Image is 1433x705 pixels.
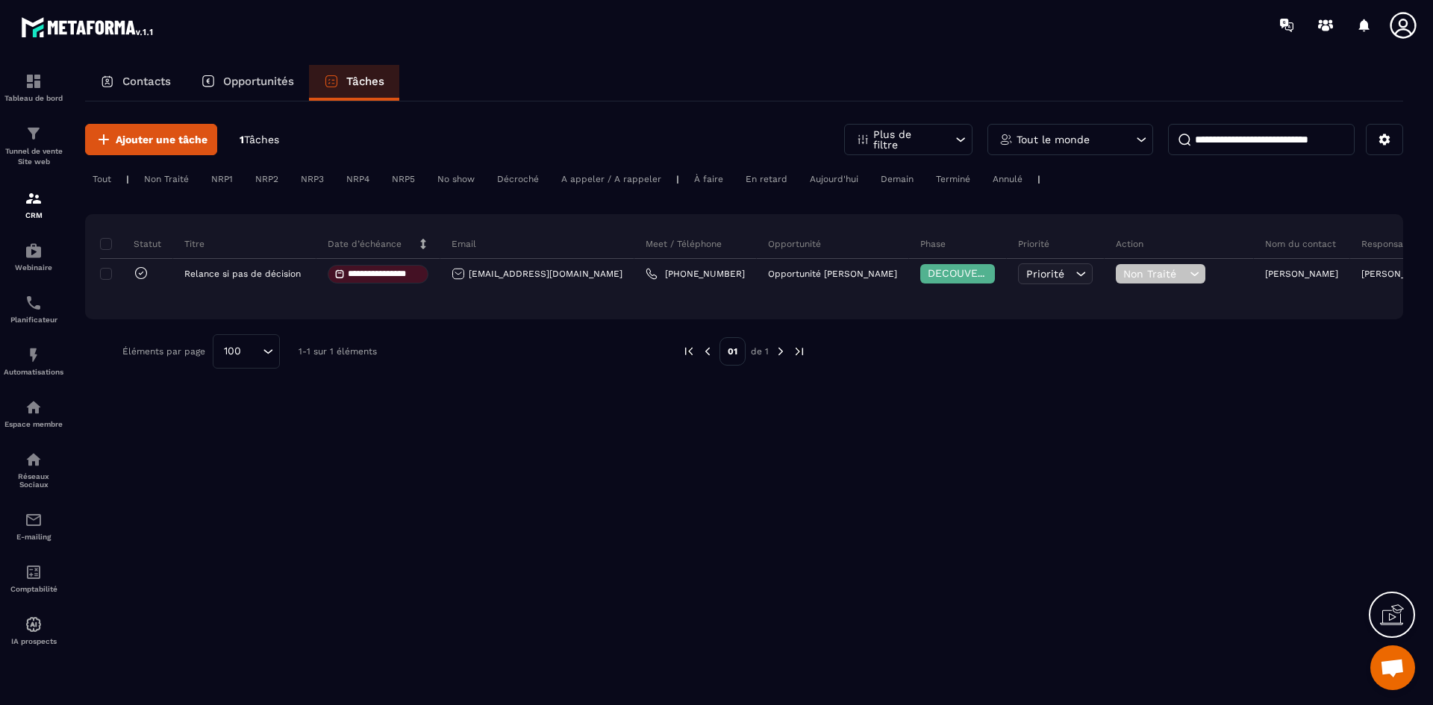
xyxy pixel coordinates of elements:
img: prev [682,345,696,358]
img: next [793,345,806,358]
img: formation [25,125,43,142]
p: Tâches [346,75,384,88]
p: de 1 [751,345,769,357]
p: [PERSON_NAME] [1265,269,1338,279]
img: next [774,345,787,358]
div: NRP2 [248,170,286,188]
p: | [126,174,129,184]
p: Éléments par page [122,346,205,357]
div: No show [430,170,482,188]
span: Tâches [244,134,279,145]
a: Contacts [85,65,186,101]
img: automations [25,346,43,364]
div: Aujourd'hui [802,170,866,188]
p: | [676,174,679,184]
a: Opportunités [186,65,309,101]
p: Contacts [122,75,171,88]
p: Date d’échéance [328,238,402,250]
p: Opportunité [768,238,821,250]
p: Opportunités [223,75,294,88]
p: Tout le monde [1017,134,1090,145]
a: social-networksocial-networkRéseaux Sociaux [4,439,63,500]
span: DECOUVERTE APPROFONDIE [928,267,1073,279]
p: 1 [240,133,279,147]
span: Priorité [1026,268,1064,280]
p: Tunnel de vente Site web [4,146,63,167]
span: 100 [219,343,246,360]
p: Planificateur [4,316,63,324]
p: Opportunité [PERSON_NAME] [768,269,897,279]
img: accountant [25,563,43,581]
a: schedulerschedulerPlanificateur [4,283,63,335]
p: Phase [920,238,946,250]
p: Automatisations [4,368,63,376]
p: Statut [104,238,161,250]
img: automations [25,242,43,260]
p: Meet / Téléphone [646,238,722,250]
a: automationsautomationsEspace membre [4,387,63,439]
div: Décroché [490,170,546,188]
a: emailemailE-mailing [4,500,63,552]
p: Réseaux Sociaux [4,472,63,489]
input: Search for option [246,343,259,360]
p: Action [1116,238,1143,250]
div: Ouvrir le chat [1370,645,1415,690]
img: email [25,511,43,529]
img: automations [25,615,43,633]
p: Tableau de bord [4,94,63,102]
div: NRP4 [339,170,377,188]
p: Responsable [1361,238,1417,250]
p: 1-1 sur 1 éléments [299,346,377,357]
img: formation [25,72,43,90]
p: Priorité [1018,238,1049,250]
a: automationsautomationsWebinaire [4,231,63,283]
p: Comptabilité [4,585,63,593]
p: Titre [184,238,205,250]
div: Demain [873,170,921,188]
span: Ajouter une tâche [116,132,207,147]
a: accountantaccountantComptabilité [4,552,63,604]
span: Non Traité [1123,268,1186,280]
div: Tout [85,170,119,188]
p: IA prospects [4,637,63,645]
img: logo [21,13,155,40]
div: Annulé [985,170,1030,188]
a: automationsautomationsAutomatisations [4,335,63,387]
div: NRP5 [384,170,422,188]
button: Ajouter une tâche [85,124,217,155]
div: À faire [687,170,731,188]
p: Nom du contact [1265,238,1336,250]
p: E-mailing [4,533,63,541]
div: Non Traité [137,170,196,188]
div: Search for option [213,334,280,369]
a: [PHONE_NUMBER] [646,268,745,280]
img: prev [701,345,714,358]
div: En retard [738,170,795,188]
p: Plus de filtre [873,129,939,150]
p: Email [452,238,476,250]
p: Relance si pas de décision [184,269,301,279]
a: Tâches [309,65,399,101]
div: NRP3 [293,170,331,188]
div: A appeler / A rappeler [554,170,669,188]
p: CRM [4,211,63,219]
p: Webinaire [4,263,63,272]
img: formation [25,189,43,207]
a: formationformationTableau de bord [4,61,63,113]
p: 01 [719,337,746,366]
a: formationformationCRM [4,178,63,231]
p: Espace membre [4,420,63,428]
img: automations [25,398,43,416]
a: formationformationTunnel de vente Site web [4,113,63,178]
p: | [1037,174,1040,184]
img: social-network [25,451,43,469]
div: Terminé [928,170,978,188]
div: NRP1 [204,170,240,188]
img: scheduler [25,294,43,312]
